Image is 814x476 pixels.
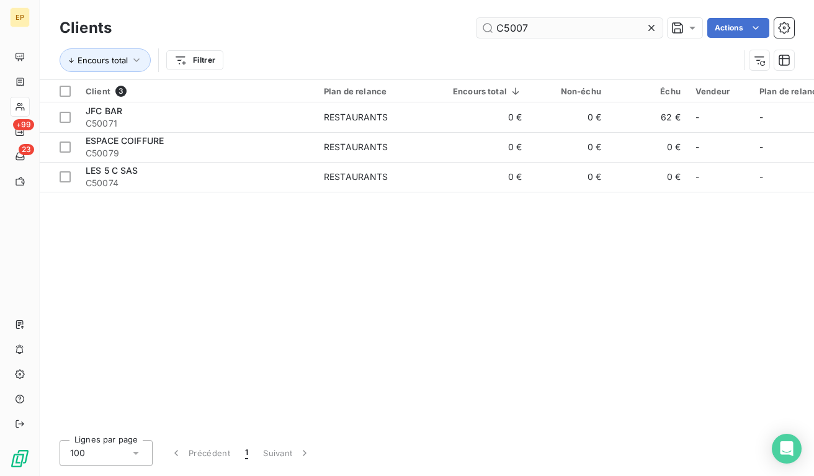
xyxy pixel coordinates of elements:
[78,55,128,65] span: Encours total
[324,141,388,153] div: RESTAURANTS
[616,86,681,96] div: Échu
[529,132,609,162] td: 0 €
[238,440,256,466] button: 1
[537,86,601,96] div: Non-échu
[70,447,85,459] span: 100
[86,177,309,189] span: C50074
[86,135,164,146] span: ESPACE COIFFURE
[695,112,699,122] span: -
[324,86,438,96] div: Plan de relance
[256,440,318,466] button: Suivant
[529,162,609,192] td: 0 €
[166,50,223,70] button: Filtrer
[115,86,127,97] span: 3
[529,102,609,132] td: 0 €
[695,171,699,182] span: -
[86,147,309,159] span: C50079
[60,17,112,39] h3: Clients
[445,162,529,192] td: 0 €
[476,18,663,38] input: Rechercher
[772,434,802,464] div: Open Intercom Messenger
[86,117,309,130] span: C50071
[86,106,122,116] span: JFC BAR
[759,171,763,182] span: -
[695,141,699,152] span: -
[445,102,529,132] td: 0 €
[86,165,138,176] span: LES 5 C SAS
[609,162,688,192] td: 0 €
[759,141,763,152] span: -
[453,86,522,96] div: Encours total
[163,440,238,466] button: Précédent
[10,7,30,27] div: EP
[695,86,745,96] div: Vendeur
[19,144,34,155] span: 23
[245,447,248,459] span: 1
[10,449,30,469] img: Logo LeanPay
[13,119,34,130] span: +99
[759,112,763,122] span: -
[324,171,388,183] div: RESTAURANTS
[707,18,769,38] button: Actions
[609,132,688,162] td: 0 €
[445,132,529,162] td: 0 €
[324,111,388,123] div: RESTAURANTS
[60,48,151,72] button: Encours total
[86,86,110,96] span: Client
[609,102,688,132] td: 62 €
